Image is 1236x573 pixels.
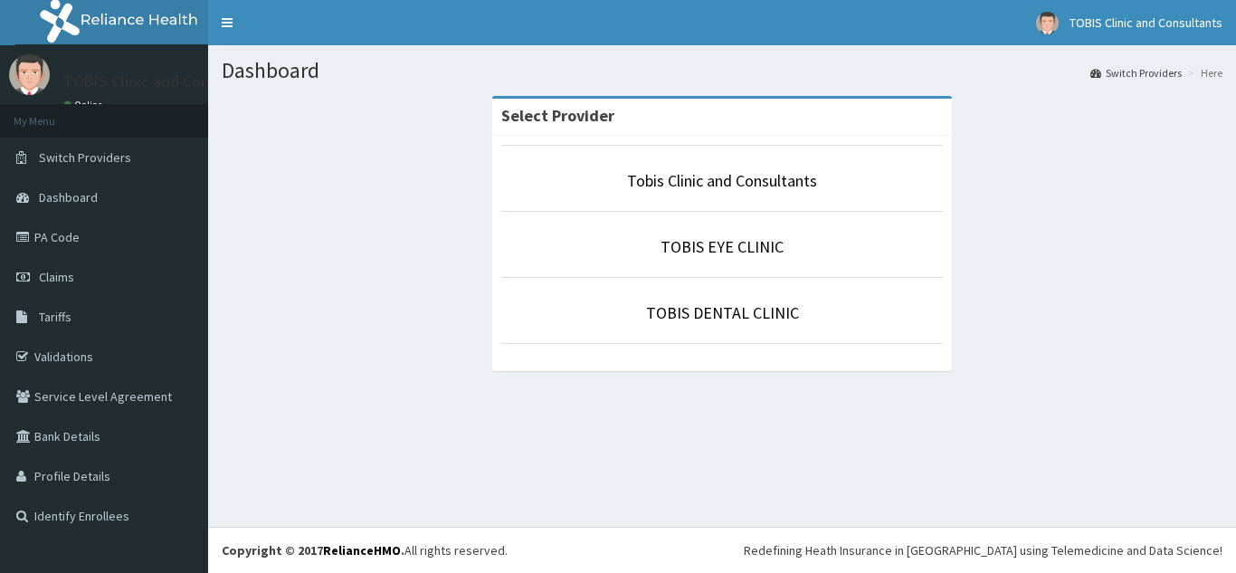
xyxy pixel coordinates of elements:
[1184,65,1222,81] li: Here
[1036,12,1059,34] img: User Image
[63,73,269,90] p: TOBIS Clinic and Consultants
[222,59,1222,82] h1: Dashboard
[208,527,1236,573] footer: All rights reserved.
[646,302,799,323] a: TOBIS DENTAL CLINIC
[744,541,1222,559] div: Redefining Heath Insurance in [GEOGRAPHIC_DATA] using Telemedicine and Data Science!
[39,309,71,325] span: Tariffs
[222,542,404,559] strong: Copyright © 2017 .
[39,149,131,166] span: Switch Providers
[1090,65,1182,81] a: Switch Providers
[63,99,107,111] a: Online
[323,542,401,559] a: RelianceHMO
[661,236,784,257] a: TOBIS EYE CLINIC
[39,269,74,285] span: Claims
[9,54,50,95] img: User Image
[501,105,614,126] strong: Select Provider
[627,170,817,191] a: Tobis Clinic and Consultants
[39,189,98,205] span: Dashboard
[1070,14,1222,31] span: TOBIS Clinic and Consultants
